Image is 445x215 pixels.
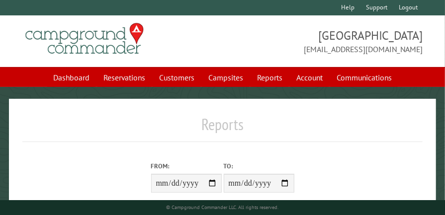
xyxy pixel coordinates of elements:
label: To: [224,161,294,171]
h1: Reports [22,115,423,142]
a: Customers [153,68,200,87]
span: [GEOGRAPHIC_DATA] [EMAIL_ADDRESS][DOMAIN_NAME] [223,27,423,55]
label: From: [151,161,222,171]
a: Account [290,68,329,87]
a: Campsites [202,68,249,87]
a: Communications [331,68,398,87]
img: Campground Commander [22,19,147,58]
small: © Campground Commander LLC. All rights reserved. [167,204,279,211]
a: Reservations [97,68,151,87]
a: Dashboard [47,68,95,87]
a: Reports [251,68,288,87]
